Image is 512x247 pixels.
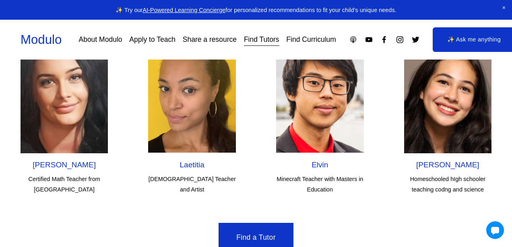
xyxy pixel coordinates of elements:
p: [DEMOGRAPHIC_DATA] Teacher and Artist [148,174,236,195]
a: About Modulo [78,33,122,47]
a: Instagram [396,35,404,44]
a: Twitter [411,35,420,44]
a: Apple Podcasts [349,35,357,44]
a: YouTube [365,35,373,44]
p: Certified Math Teacher from [GEOGRAPHIC_DATA] [21,174,108,195]
a: Modulo [21,33,62,47]
a: Find Tutors [244,33,279,47]
p: Minecraft Teacher with Masters in Education [276,174,364,195]
a: Facebook [380,35,388,44]
a: AI-Powered Learning Concierge [142,7,225,13]
h2: [PERSON_NAME] [21,160,108,170]
a: Apply to Teach [129,33,175,47]
p: Homeschooled hIgh schooler teaching codng and science [404,174,492,195]
h2: [PERSON_NAME] [404,160,492,170]
h2: Elvin [276,160,364,170]
h2: Laetitia [148,160,236,170]
a: Share a resource [183,33,237,47]
a: Find Curriculum [286,33,336,47]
